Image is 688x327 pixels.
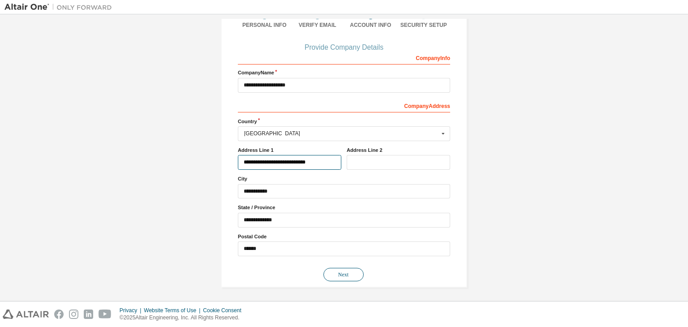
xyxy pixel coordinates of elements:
button: Next [323,268,364,281]
label: Company Name [238,69,450,76]
img: youtube.svg [99,310,112,319]
div: [GEOGRAPHIC_DATA] [244,131,439,136]
label: Address Line 1 [238,146,341,154]
div: Account Info [344,22,397,29]
img: facebook.svg [54,310,64,319]
div: Company Info [238,50,450,65]
div: Security Setup [397,22,451,29]
p: © 2025 Altair Engineering, Inc. All Rights Reserved. [120,314,247,322]
div: Company Address [238,98,450,112]
img: instagram.svg [69,310,78,319]
label: State / Province [238,204,450,211]
label: Address Line 2 [347,146,450,154]
div: Verify Email [291,22,344,29]
div: Personal Info [238,22,291,29]
img: altair_logo.svg [3,310,49,319]
img: Altair One [4,3,116,12]
label: Postal Code [238,233,450,240]
label: City [238,175,450,182]
div: Cookie Consent [203,307,246,314]
div: Website Terms of Use [144,307,203,314]
label: Country [238,118,450,125]
img: linkedin.svg [84,310,93,319]
div: Provide Company Details [238,45,450,50]
div: Privacy [120,307,144,314]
